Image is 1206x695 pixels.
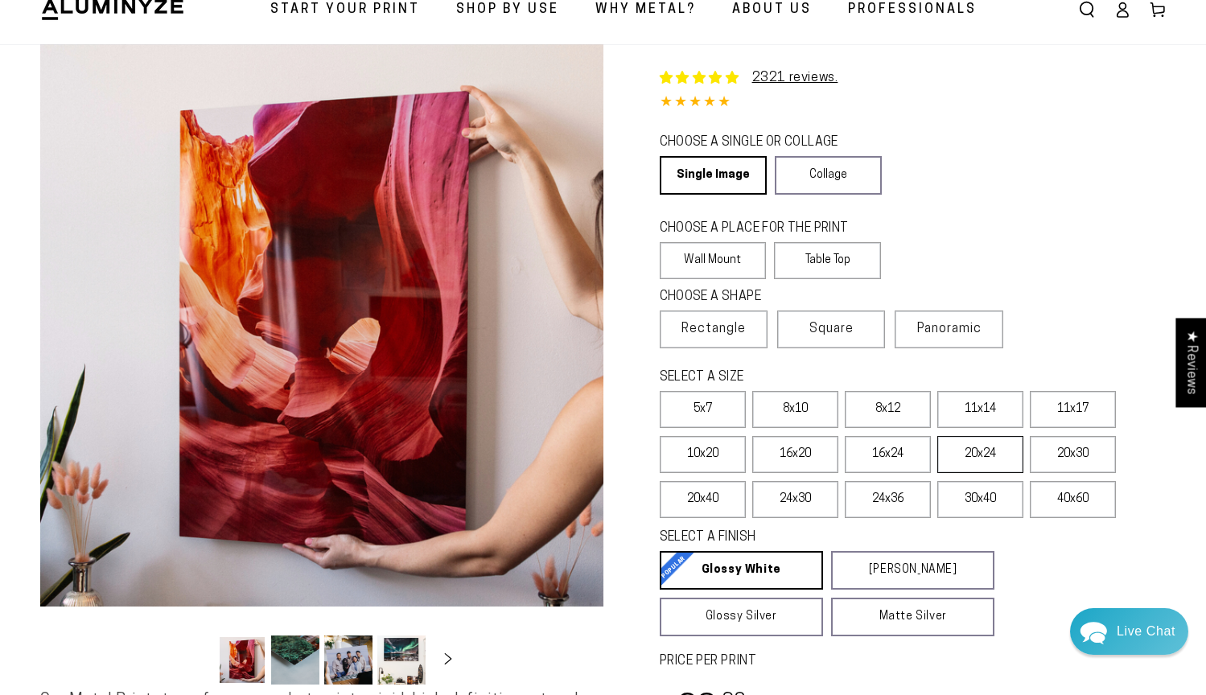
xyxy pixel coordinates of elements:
[809,319,854,339] span: Square
[134,24,175,66] img: John
[218,635,266,685] button: Load image 1 in gallery view
[167,24,209,66] img: Marie J
[1030,481,1116,518] label: 40x60
[774,242,881,279] label: Table Top
[1070,608,1188,655] div: Chat widget toggle
[681,319,746,339] span: Rectangle
[1030,391,1116,428] label: 11x17
[660,134,867,152] legend: CHOOSE A SINGLE OR COLLAGE
[752,436,838,473] label: 16x20
[40,44,603,690] media-gallery: Gallery Viewer
[271,635,319,685] button: Load image 2 in gallery view
[23,75,319,88] div: We usually reply in a few hours.
[660,528,957,547] legend: SELECT A FINISH
[937,481,1023,518] label: 30x40
[845,391,931,428] label: 8x12
[845,481,931,518] label: 24x36
[845,436,931,473] label: 16x24
[831,551,994,590] a: [PERSON_NAME]
[660,551,823,590] a: Glossy White
[660,288,869,306] legend: CHOOSE A SHAPE
[660,436,746,473] label: 10x20
[775,156,882,195] a: Collage
[377,635,426,685] button: Load image 4 in gallery view
[937,436,1023,473] label: 20x24
[831,598,994,636] a: Matte Silver
[109,485,233,511] a: Send a Message
[1030,436,1116,473] label: 20x30
[752,481,838,518] label: 24x30
[430,643,466,678] button: Slide right
[660,598,823,636] a: Glossy Silver
[752,72,838,84] a: 2321 reviews.
[178,643,213,678] button: Slide left
[1117,608,1175,655] div: Contact Us Directly
[123,462,218,470] span: We run on
[660,368,957,387] legend: SELECT A SIZE
[660,220,866,238] legend: CHOOSE A PLACE FOR THE PRINT
[660,481,746,518] label: 20x40
[1175,318,1206,407] div: Click to open Judge.me floating reviews tab
[660,652,1167,671] label: PRICE PER PRINT
[660,391,746,428] label: 5x7
[660,242,767,279] label: Wall Mount
[324,635,373,685] button: Load image 3 in gallery view
[172,459,217,471] span: Re:amaze
[937,391,1023,428] label: 11x14
[917,323,982,335] span: Panoramic
[752,391,838,428] label: 8x10
[660,92,1167,115] div: 4.85 out of 5.0 stars
[660,156,767,195] a: Single Image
